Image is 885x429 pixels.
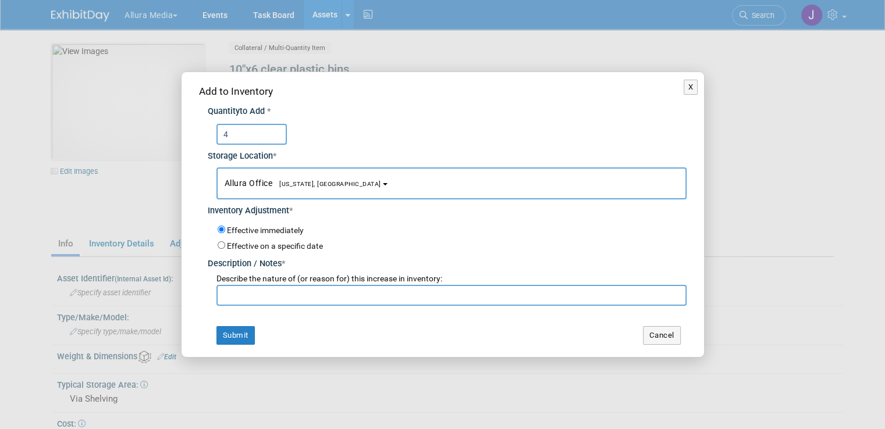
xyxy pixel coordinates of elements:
[240,106,265,116] span: to Add
[208,106,687,118] div: Quantity
[208,252,687,270] div: Description / Notes
[208,199,687,217] div: Inventory Adjustment
[199,85,273,97] span: Add to Inventory
[216,326,255,345] button: Submit
[643,326,681,345] button: Cancel
[684,80,698,95] button: X
[216,167,687,199] button: Allura Office[US_STATE], [GEOGRAPHIC_DATA]
[225,178,381,188] span: Allura Office
[227,241,323,251] label: Effective on a specific date
[227,225,304,237] label: Effective immediately
[272,180,381,188] span: [US_STATE], [GEOGRAPHIC_DATA]
[216,274,442,283] span: Describe the nature of (or reason for) this increase in inventory:
[208,145,687,163] div: Storage Location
